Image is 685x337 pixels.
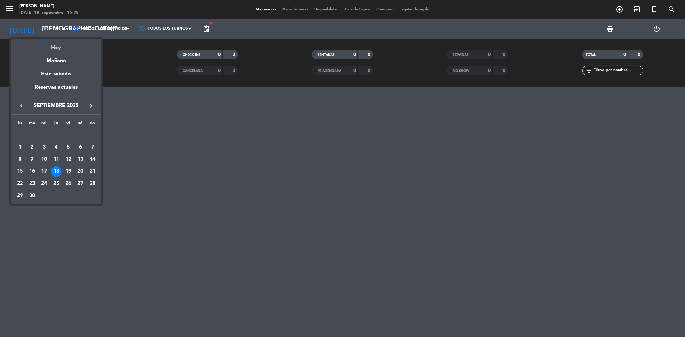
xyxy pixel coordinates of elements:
[26,153,38,166] td: 9 de septiembre de 2025
[11,52,101,65] div: Mañana
[14,141,26,153] td: 1 de septiembre de 2025
[26,141,38,153] td: 2 de septiembre de 2025
[27,178,38,189] div: 23
[26,166,38,178] td: 16 de septiembre de 2025
[75,166,87,178] td: 20 de septiembre de 2025
[85,101,97,110] button: keyboard_arrow_right
[50,141,62,153] td: 4 de septiembre de 2025
[14,119,26,129] th: lunes
[51,166,62,177] div: 18
[39,178,49,189] div: 24
[62,177,75,190] td: 26 de septiembre de 2025
[26,177,38,190] td: 23 de septiembre de 2025
[14,153,26,166] td: 8 de septiembre de 2025
[75,142,86,153] div: 6
[27,154,38,165] div: 9
[51,142,62,153] div: 4
[39,166,49,177] div: 17
[63,154,74,165] div: 12
[14,177,26,190] td: 22 de septiembre de 2025
[86,166,99,178] td: 21 de septiembre de 2025
[14,142,25,153] div: 1
[75,119,87,129] th: sábado
[38,166,50,178] td: 17 de septiembre de 2025
[16,101,27,110] button: keyboard_arrow_left
[50,177,62,190] td: 25 de septiembre de 2025
[51,154,62,165] div: 11
[87,142,98,153] div: 7
[51,178,62,189] div: 25
[11,65,101,83] div: Este sábado
[38,119,50,129] th: miércoles
[38,177,50,190] td: 24 de septiembre de 2025
[87,154,98,165] div: 14
[62,141,75,153] td: 5 de septiembre de 2025
[14,190,25,201] div: 29
[75,154,86,165] div: 13
[87,178,98,189] div: 28
[86,177,99,190] td: 28 de septiembre de 2025
[50,166,62,178] td: 18 de septiembre de 2025
[62,153,75,166] td: 12 de septiembre de 2025
[18,102,25,109] i: keyboard_arrow_left
[86,153,99,166] td: 14 de septiembre de 2025
[26,190,38,202] td: 30 de septiembre de 2025
[38,153,50,166] td: 10 de septiembre de 2025
[27,142,38,153] div: 2
[63,178,74,189] div: 26
[87,102,95,109] i: keyboard_arrow_right
[11,39,101,52] div: Hoy
[27,101,85,110] span: septiembre 2025
[75,153,87,166] td: 13 de septiembre de 2025
[50,119,62,129] th: jueves
[14,178,25,189] div: 22
[14,129,99,142] td: SEP.
[38,141,50,153] td: 3 de septiembre de 2025
[14,166,26,178] td: 15 de septiembre de 2025
[63,166,74,177] div: 19
[27,190,38,201] div: 30
[62,166,75,178] td: 19 de septiembre de 2025
[39,142,49,153] div: 3
[75,166,86,177] div: 20
[75,177,87,190] td: 27 de septiembre de 2025
[14,166,25,177] div: 15
[39,154,49,165] div: 10
[11,83,101,96] div: Reservas actuales
[63,142,74,153] div: 5
[50,153,62,166] td: 11 de septiembre de 2025
[87,166,98,177] div: 21
[14,190,26,202] td: 29 de septiembre de 2025
[86,119,99,129] th: domingo
[26,119,38,129] th: martes
[14,154,25,165] div: 8
[62,119,75,129] th: viernes
[27,166,38,177] div: 16
[75,178,86,189] div: 27
[75,141,87,153] td: 6 de septiembre de 2025
[86,141,99,153] td: 7 de septiembre de 2025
